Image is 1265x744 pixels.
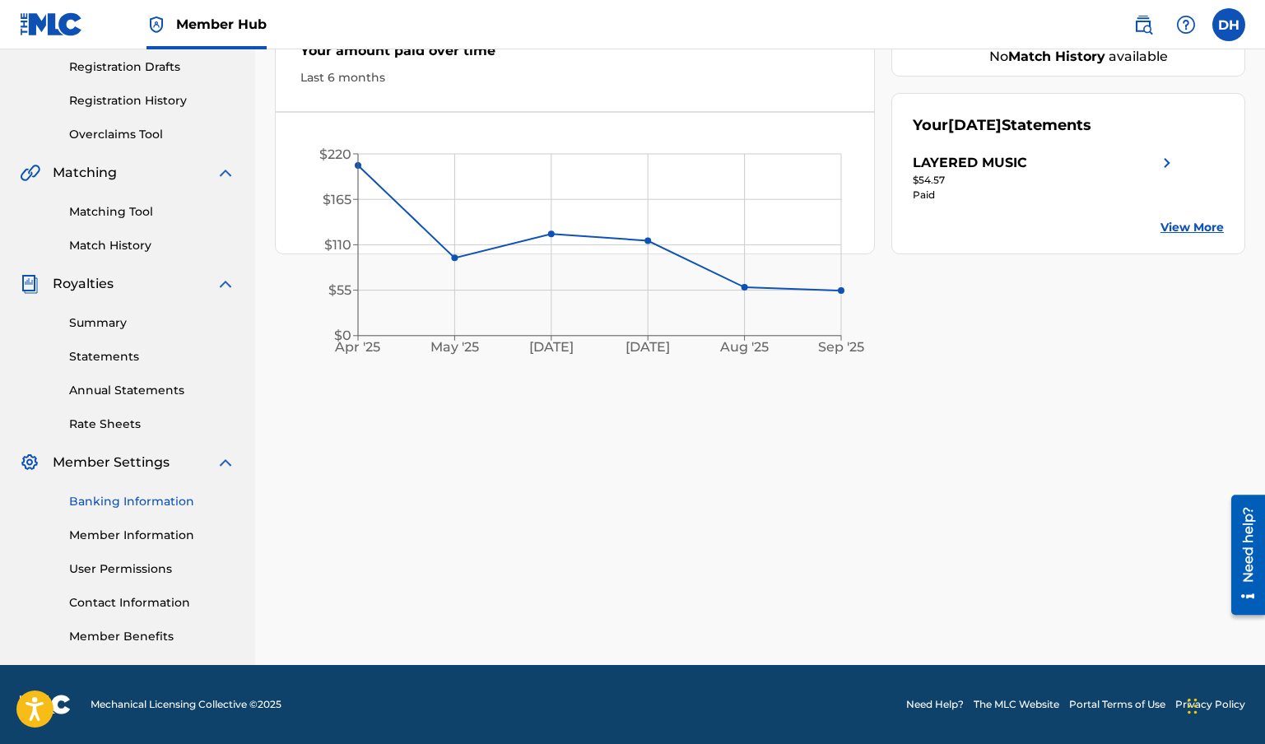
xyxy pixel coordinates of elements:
iframe: Chat Widget [1183,665,1265,744]
a: Privacy Policy [1175,697,1245,712]
div: LAYERED MUSIC [913,153,1027,173]
span: [DATE] [948,116,1002,134]
img: MLC Logo [20,12,83,36]
div: Your Statements [913,114,1091,137]
div: $54.57 [913,173,1177,188]
img: expand [216,163,235,183]
a: Banking Information [69,493,235,510]
a: Contact Information [69,594,235,611]
a: Match History [69,237,235,254]
a: Summary [69,314,235,332]
img: search [1133,15,1153,35]
div: Help [1170,8,1202,41]
tspan: Apr '25 [335,339,381,355]
a: Public Search [1127,8,1160,41]
a: Statements [69,348,235,365]
a: LAYERED MUSICright chevron icon$54.57Paid [913,153,1177,202]
div: Last 6 months [300,69,849,86]
div: No available [933,47,1224,67]
a: Member Information [69,527,235,544]
tspan: [DATE] [626,339,670,355]
tspan: Sep '25 [818,339,864,355]
img: help [1176,15,1196,35]
tspan: $220 [319,146,351,162]
img: logo [20,695,71,714]
a: Member Benefits [69,628,235,645]
tspan: $110 [324,237,351,253]
iframe: Resource Center [1219,489,1265,621]
tspan: $55 [328,282,351,298]
tspan: $0 [334,328,351,343]
a: User Permissions [69,560,235,578]
img: Top Rightsholder [146,15,166,35]
a: Annual Statements [69,382,235,399]
span: Member Hub [176,15,267,34]
tspan: [DATE] [529,339,574,355]
span: Member Settings [53,453,170,472]
tspan: Aug '25 [719,339,769,355]
img: expand [216,274,235,294]
img: Matching [20,163,40,183]
a: Portal Terms of Use [1069,697,1165,712]
span: Royalties [53,274,114,294]
a: Need Help? [906,697,964,712]
img: right chevron icon [1157,153,1177,173]
a: Matching Tool [69,203,235,221]
img: expand [216,453,235,472]
a: Registration Drafts [69,58,235,76]
a: Overclaims Tool [69,126,235,143]
div: Paid [913,188,1177,202]
div: Your amount paid over time [300,41,849,69]
img: Royalties [20,274,40,294]
strong: Match History [1008,49,1105,64]
tspan: May '25 [430,339,479,355]
a: The MLC Website [974,697,1059,712]
a: Registration History [69,92,235,109]
div: User Menu [1212,8,1245,41]
a: Rate Sheets [69,416,235,433]
span: Mechanical Licensing Collective © 2025 [91,697,281,712]
span: Matching [53,163,117,183]
tspan: $165 [323,192,351,207]
img: Member Settings [20,453,40,472]
a: View More [1160,219,1224,236]
div: Drag [1188,681,1198,731]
